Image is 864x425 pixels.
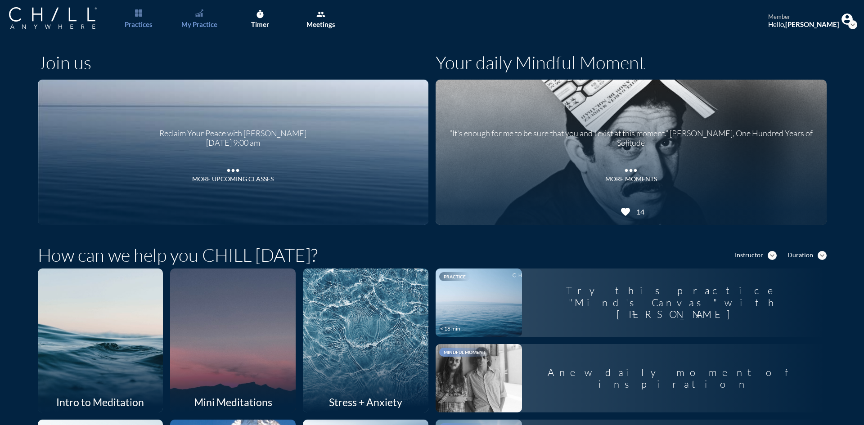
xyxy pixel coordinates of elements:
[251,20,269,28] div: Timer
[436,52,645,73] h1: Your daily Mindful Moment
[181,20,217,28] div: My Practice
[735,251,763,259] div: Instructor
[303,392,428,412] div: Stress + Anxiety
[768,20,839,28] div: Hello,
[306,20,335,28] div: Meetings
[9,7,115,30] a: Company Logo
[444,349,486,355] span: Mindful Moment
[444,274,466,279] span: Practice
[522,277,827,327] div: Try this practice "Mind's Canvas" with [PERSON_NAME]
[9,7,97,29] img: Company Logo
[768,13,839,21] div: member
[522,359,827,398] div: A new daily moment of inspiration
[195,9,203,17] img: Graph
[192,175,274,183] div: More Upcoming Classes
[38,52,91,73] h1: Join us
[135,9,142,17] img: List
[159,138,306,148] div: [DATE] 9:00 am
[316,10,325,19] i: group
[125,20,153,28] div: Practices
[622,161,640,175] i: more_horiz
[170,392,296,412] div: Mini Meditations
[841,13,853,25] img: Profile icon
[224,161,242,175] i: more_horiz
[440,326,460,332] div: < 16 min
[620,206,631,217] i: favorite
[848,20,857,29] i: expand_more
[256,10,265,19] i: timer
[787,251,813,259] div: Duration
[605,175,657,183] div: MORE MOMENTS
[818,251,827,260] i: expand_more
[768,251,777,260] i: expand_more
[447,122,815,148] div: “It's enough for me to be sure that you and I exist at this moment.” [PERSON_NAME], One Hundred Y...
[159,122,306,139] div: Reclaim Your Peace with [PERSON_NAME]
[633,207,644,216] div: 14
[38,392,163,412] div: Intro to Meditation
[38,244,318,266] h1: How can we help you CHILL [DATE]?
[785,20,839,28] strong: [PERSON_NAME]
